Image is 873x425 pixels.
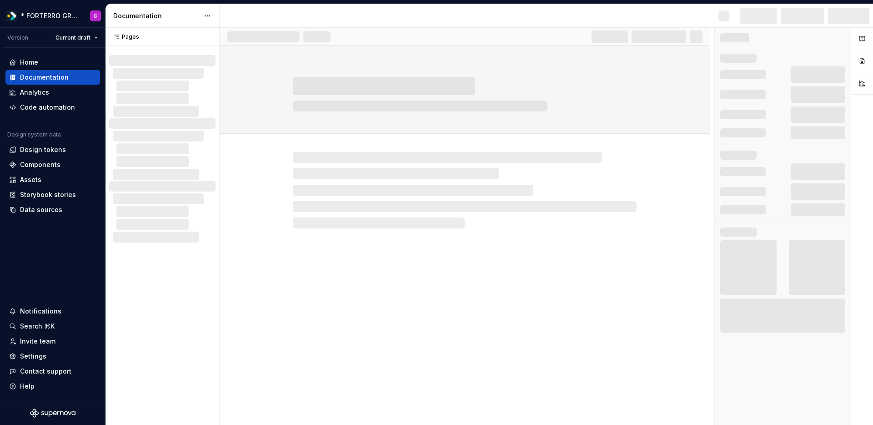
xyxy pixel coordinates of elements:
a: Analytics [5,85,100,100]
button: * FORTERRO GROUP *C [2,6,104,25]
a: Design tokens [5,142,100,157]
a: Settings [5,349,100,364]
div: Pages [109,33,139,40]
div: Documentation [113,11,199,20]
button: Notifications [5,304,100,319]
div: Home [20,58,38,67]
span: Current draft [55,34,90,41]
div: Notifications [20,307,61,316]
button: Current draft [51,31,102,44]
div: Contact support [20,367,71,376]
div: Data sources [20,205,62,214]
button: Help [5,379,100,394]
div: Assets [20,175,41,184]
a: Components [5,157,100,172]
a: Code automation [5,100,100,115]
div: Settings [20,352,46,361]
div: Analytics [20,88,49,97]
a: Invite team [5,334,100,349]
a: Data sources [5,202,100,217]
div: Design tokens [20,145,66,154]
div: Documentation [20,73,69,82]
div: Search ⌘K [20,322,55,331]
div: Components [20,160,60,169]
div: Invite team [20,337,55,346]
div: * FORTERRO GROUP * [21,11,79,20]
div: C [94,12,97,20]
div: Storybook stories [20,190,76,199]
a: Storybook stories [5,187,100,202]
a: Documentation [5,70,100,85]
a: Home [5,55,100,70]
div: Version [7,34,28,41]
button: Search ⌘K [5,319,100,334]
button: Contact support [5,364,100,379]
svg: Supernova Logo [30,409,75,418]
a: Assets [5,172,100,187]
div: Code automation [20,103,75,112]
img: 19b433f1-4eb9-4ddc-9788-ff6ca78edb97.png [6,10,17,21]
div: Design system data [7,131,61,138]
div: Help [20,382,35,391]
